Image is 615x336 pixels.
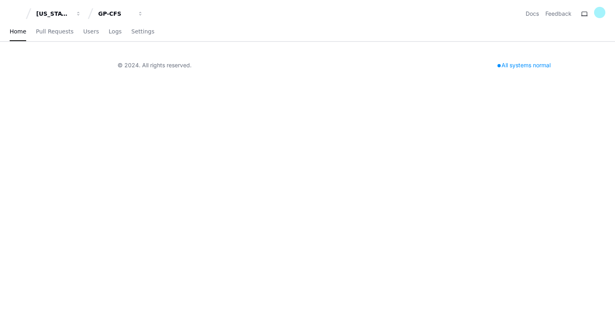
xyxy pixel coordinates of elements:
[33,6,85,21] button: [US_STATE] Pacific
[10,29,26,34] span: Home
[36,10,71,18] div: [US_STATE] Pacific
[493,60,555,71] div: All systems normal
[10,23,26,41] a: Home
[98,10,133,18] div: GP-CFS
[526,10,539,18] a: Docs
[109,29,122,34] span: Logs
[36,29,73,34] span: Pull Requests
[83,29,99,34] span: Users
[109,23,122,41] a: Logs
[131,23,154,41] a: Settings
[545,10,572,18] button: Feedback
[83,23,99,41] a: Users
[95,6,147,21] button: GP-CFS
[131,29,154,34] span: Settings
[118,61,192,69] div: © 2024. All rights reserved.
[36,23,73,41] a: Pull Requests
